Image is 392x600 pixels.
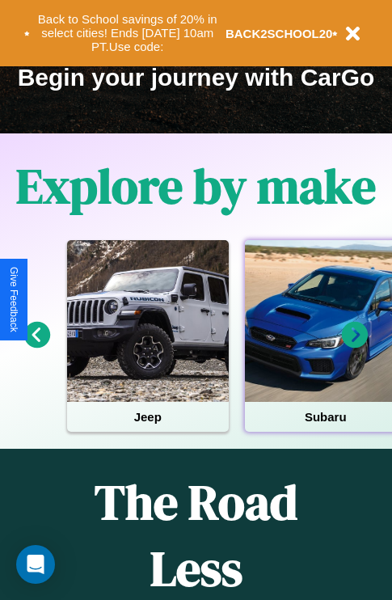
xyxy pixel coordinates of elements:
div: Give Feedback [8,267,19,332]
h1: Explore by make [16,153,376,219]
b: BACK2SCHOOL20 [226,27,333,40]
div: Open Intercom Messenger [16,545,55,584]
button: Back to School savings of 20% in select cities! Ends [DATE] 10am PT.Use code: [30,8,226,58]
h4: Jeep [67,402,229,432]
